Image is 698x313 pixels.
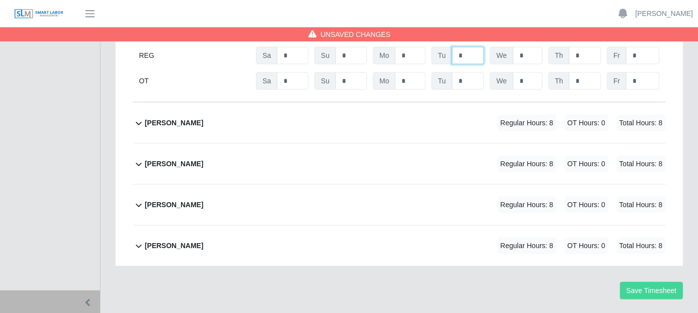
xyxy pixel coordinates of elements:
span: Regular Hours: 8 [497,197,556,213]
span: We [490,72,513,90]
span: OT Hours: 0 [564,156,608,172]
span: Total Hours: 8 [616,197,665,213]
span: Fr [607,47,626,64]
span: Sa [256,47,277,64]
span: Su [314,47,336,64]
b: [PERSON_NAME] [144,159,203,169]
span: Sa [256,72,277,90]
span: Total Hours: 8 [616,156,665,172]
span: Fr [607,72,626,90]
div: REG [139,47,250,64]
span: OT Hours: 0 [564,115,608,131]
span: Tu [431,47,452,64]
button: [PERSON_NAME] Regular Hours: 8 OT Hours: 0 Total Hours: 8 [133,103,665,143]
span: Unsaved Changes [320,29,390,39]
span: Regular Hours: 8 [497,238,556,254]
span: We [490,47,513,64]
div: OT [139,72,250,90]
span: Regular Hours: 8 [497,156,556,172]
span: OT Hours: 0 [564,238,608,254]
span: Tu [431,72,452,90]
a: [PERSON_NAME] [635,8,693,19]
span: Th [548,47,569,64]
b: [PERSON_NAME] [144,118,203,128]
span: Regular Hours: 8 [497,115,556,131]
span: Mo [373,47,395,64]
b: [PERSON_NAME] [144,200,203,210]
b: [PERSON_NAME] [144,241,203,251]
span: Th [548,72,569,90]
button: Save Timesheet [620,282,683,300]
span: Su [314,72,336,90]
img: SLM Logo [14,8,64,19]
button: [PERSON_NAME] Regular Hours: 8 OT Hours: 0 Total Hours: 8 [133,185,665,225]
button: [PERSON_NAME] Regular Hours: 8 OT Hours: 0 Total Hours: 8 [133,144,665,184]
span: OT Hours: 0 [564,197,608,213]
span: Total Hours: 8 [616,238,665,254]
span: Total Hours: 8 [616,115,665,131]
span: Mo [373,72,395,90]
button: [PERSON_NAME] Regular Hours: 8 OT Hours: 0 Total Hours: 8 [133,226,665,266]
